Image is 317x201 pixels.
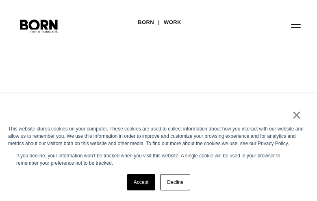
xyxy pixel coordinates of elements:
[160,174,190,190] a: Decline
[16,90,301,123] div: Case Studies
[286,17,306,34] button: Open
[138,16,154,29] a: BORN
[127,174,156,190] a: Accept
[292,105,302,125] a: ×
[164,16,181,29] a: Work
[16,152,301,167] p: If you decline, your information won’t be tracked when you visit this website. A single cookie wi...
[8,125,309,147] div: This website stores cookies on your computer. These cookies are used to collect information about...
